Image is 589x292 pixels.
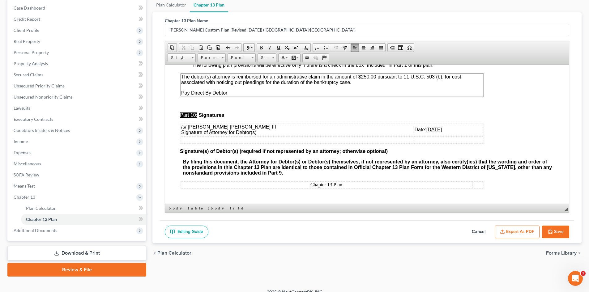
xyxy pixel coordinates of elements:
span: Signature(s) of Debtor(s) (required if not represented by an attorney; otherwise optional) [15,84,223,89]
span: Plan Calculator [26,205,56,211]
button: Export as PDF [495,226,540,239]
span: Date: [249,62,277,68]
a: Copy [188,44,196,52]
a: Background Color [289,54,300,62]
a: Plan Calculator [21,203,146,214]
a: Size [258,53,276,62]
span: Styles [168,54,190,62]
a: Unlink [311,54,320,62]
a: Paste [196,44,205,52]
a: Property Analysis [9,58,146,69]
a: Remove Format [302,44,310,52]
a: Credit Report [9,14,146,25]
a: Unsecured Nonpriority Claims [9,91,146,103]
a: Text Color [279,54,289,62]
a: Redo [233,44,241,52]
td: Chapter 13 Plan [15,117,307,124]
span: The debtor(s) attorney is reimbursed for an administrative claim in the amount of $250.00 pursuan... [16,10,296,20]
a: Lawsuits [9,103,146,114]
iframe: Rich Text Editor, document-ckeditor [165,65,569,204]
span: Income [14,139,28,144]
span: Unsecured Nonpriority Claims [14,94,73,99]
a: Format [198,53,226,62]
a: Insert/Remove Numbered List [313,44,322,52]
a: table element [187,205,206,211]
a: Insert Page Break for Printing [388,44,396,52]
a: Bold [257,44,266,52]
span: Miscellaneous [14,161,41,166]
a: Center [359,44,368,52]
input: Enter name... [165,24,569,36]
span: Unsecured Priority Claims [14,83,65,88]
a: Spell Checker [244,44,254,52]
a: Paste from Word [214,44,222,52]
span: Credit Report [14,16,40,22]
span: Means Test [14,183,35,188]
u: [DATE] [261,62,277,68]
a: Subscript [283,44,292,52]
a: td element [237,205,246,211]
a: Chapter 13 Plan [21,214,146,225]
span: Chapter 13 [14,194,35,200]
a: Justify [377,44,385,52]
span: Signatures [33,48,59,53]
i: chevron_left [152,251,157,256]
span: Size [258,54,270,62]
button: Save [542,226,569,239]
span: Expenses [14,150,31,155]
a: Anchor [320,54,329,62]
span: Case Dashboard [14,5,45,11]
span: Real Property [14,39,40,44]
span: Executory Contracts [14,116,53,122]
i: chevron_right [577,251,582,256]
a: Unsecured Priority Claims [9,80,146,91]
a: Executory Contracts [9,114,146,125]
a: Secured Claims [9,69,146,80]
a: Paste as plain text [205,44,214,52]
a: Align Right [368,44,377,52]
span: SOFA Review [14,172,39,177]
span: Lawsuits [14,105,30,111]
a: Italic [266,44,274,52]
span: Client Profile [14,28,39,33]
button: Cancel [465,226,492,239]
u: /s/ [PERSON_NAME] [PERSON_NAME] III [16,60,111,65]
a: Review & File [7,263,146,277]
a: Insert Special Character [405,44,414,52]
span: Additional Documents [14,228,57,233]
span: Forms Library [546,251,577,256]
a: tbody element [207,205,228,211]
a: Case Dashboard [9,2,146,14]
span: Resize [565,208,568,211]
a: Superscript [292,44,300,52]
a: Editing Guide [165,226,208,239]
a: Insert/Remove Bulleted List [322,44,330,52]
a: Font [228,53,256,62]
a: Table [396,44,405,52]
a: Undo [224,44,233,52]
span: Signature of Attorney for Debtor(s) [16,60,111,70]
span: Codebtors Insiders & Notices [14,128,70,133]
span: Secured Claims [14,72,43,77]
span: Part 10: [15,48,32,53]
span: Property Analysis [14,61,48,66]
span: Plan Calculator [157,251,191,256]
a: Link [303,54,311,62]
strong: By filing this document, the Attorney for Debtor(s) or Debtor(s) themselves, if not represented b... [18,95,387,111]
a: Increase Indent [340,44,349,52]
a: tr element [229,205,236,211]
a: Document Properties [168,44,177,52]
a: body element [168,205,186,211]
span: Personal Property [14,50,49,55]
a: Decrease Indent [332,44,340,52]
a: Cut [179,44,188,52]
span: Font [228,54,250,62]
button: chevron_left Plan Calculator [152,251,191,256]
span: 1 [581,271,586,276]
span: Format [198,54,220,62]
button: Forms Library chevron_right [546,251,582,256]
a: Underline [274,44,283,52]
span: Pay Direct By Debtor [16,26,62,31]
a: Styles [168,53,196,62]
a: Download & Print [7,246,146,260]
